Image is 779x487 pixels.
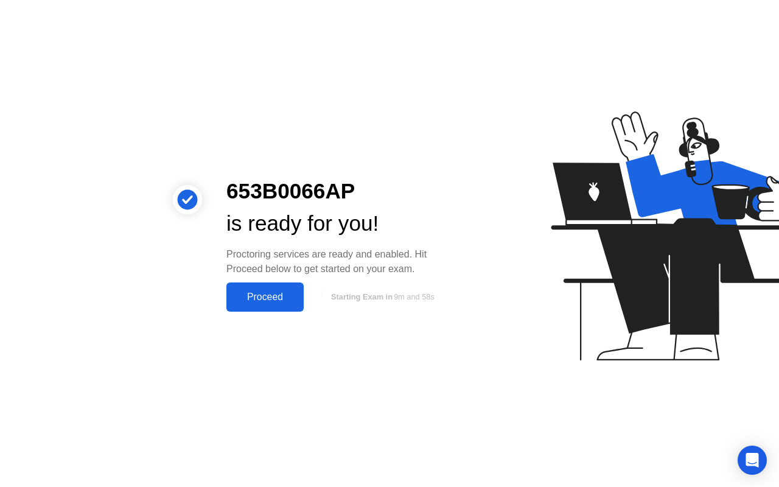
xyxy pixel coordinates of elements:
[226,282,304,312] button: Proceed
[394,292,435,301] span: 9m and 58s
[226,208,453,240] div: is ready for you!
[230,292,300,303] div: Proceed
[226,247,453,276] div: Proctoring services are ready and enabled. Hit Proceed below to get started on your exam.
[310,286,453,309] button: Starting Exam in9m and 58s
[226,175,453,208] div: 653B0066AP
[738,446,767,475] div: Open Intercom Messenger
